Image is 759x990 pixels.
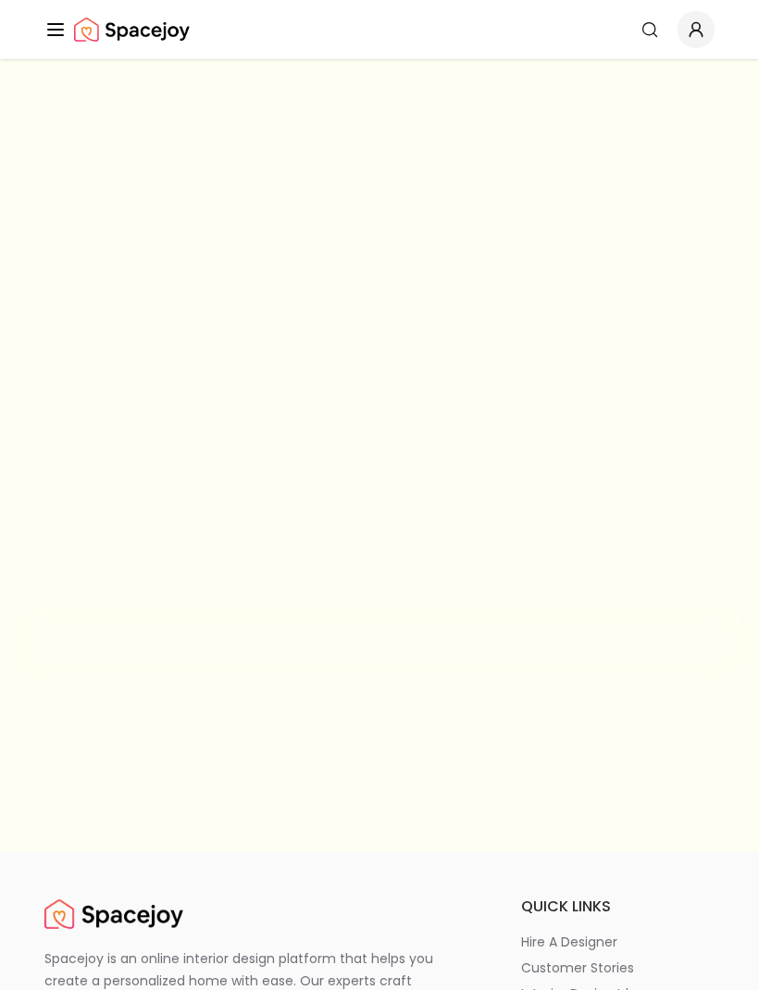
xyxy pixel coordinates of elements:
[44,896,183,933] img: Spacejoy Logo
[521,959,634,977] p: customer stories
[521,933,617,951] p: hire a designer
[521,959,715,977] a: customer stories
[44,896,183,933] a: Spacejoy
[74,11,190,48] img: Spacejoy Logo
[521,896,715,918] h6: quick links
[521,933,715,951] a: hire a designer
[74,11,190,48] a: Spacejoy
